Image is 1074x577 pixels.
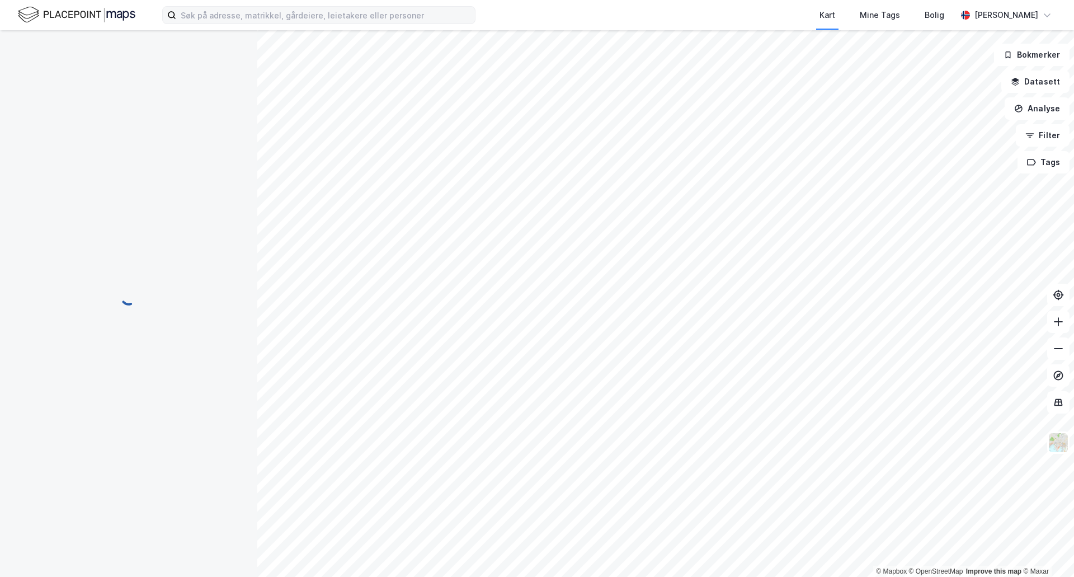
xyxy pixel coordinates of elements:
img: logo.f888ab2527a4732fd821a326f86c7f29.svg [18,5,135,25]
img: Z [1048,432,1069,453]
div: Kontrollprogram for chat [1018,523,1074,577]
a: Improve this map [966,567,1021,575]
a: Mapbox [876,567,907,575]
button: Filter [1016,124,1070,147]
button: Analyse [1005,97,1070,120]
button: Datasett [1001,71,1070,93]
input: Søk på adresse, matrikkel, gårdeiere, leietakere eller personer [176,7,475,24]
img: spinner.a6d8c91a73a9ac5275cf975e30b51cfb.svg [120,288,138,306]
div: Bolig [925,8,944,22]
div: Kart [819,8,835,22]
button: Bokmerker [994,44,1070,66]
a: OpenStreetMap [909,567,963,575]
button: Tags [1018,151,1070,173]
div: [PERSON_NAME] [974,8,1038,22]
iframe: Chat Widget [1018,523,1074,577]
div: Mine Tags [860,8,900,22]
